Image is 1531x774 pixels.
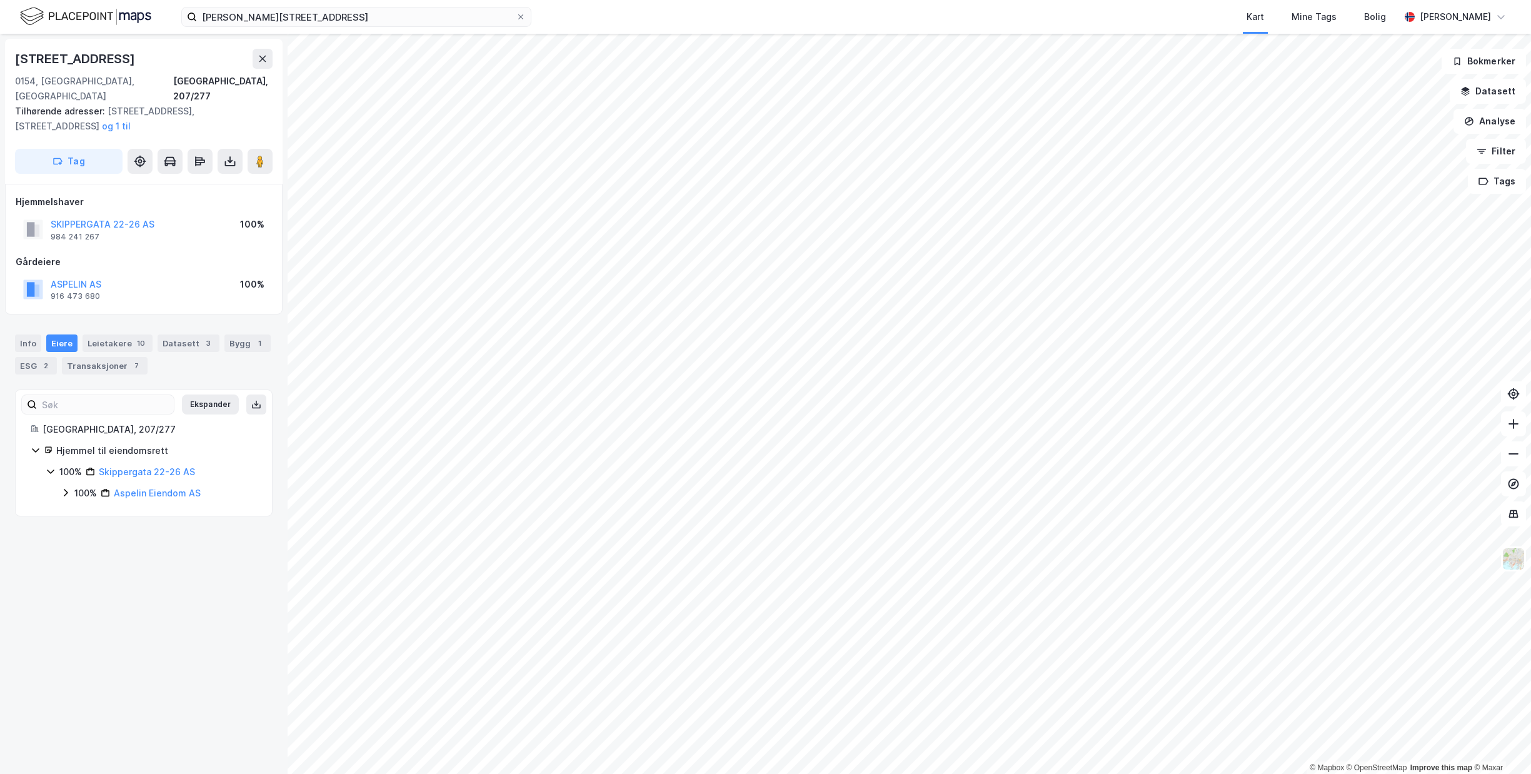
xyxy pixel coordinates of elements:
button: Filter [1466,139,1526,164]
button: Analyse [1453,109,1526,134]
div: [GEOGRAPHIC_DATA], 207/277 [43,422,257,437]
div: 3 [202,337,214,349]
div: 916 473 680 [51,291,100,301]
div: 100% [59,465,82,480]
img: Z [1502,547,1525,571]
div: Gårdeiere [16,254,272,269]
div: Mine Tags [1292,9,1337,24]
span: Tilhørende adresser: [15,106,108,116]
input: Søk på adresse, matrikkel, gårdeiere, leietakere eller personer [197,8,516,26]
div: Transaksjoner [62,357,148,374]
div: 7 [130,359,143,372]
button: Tag [15,149,123,174]
div: 10 [134,337,148,349]
div: 2 [39,359,52,372]
div: 100% [240,277,264,292]
div: Info [15,334,41,352]
div: Bygg [224,334,271,352]
div: 100% [74,486,97,501]
div: Bolig [1364,9,1386,24]
a: Improve this map [1410,763,1472,772]
div: Hjemmelshaver [16,194,272,209]
div: 100% [240,217,264,232]
div: [PERSON_NAME] [1420,9,1491,24]
div: ESG [15,357,57,374]
div: Hjemmel til eiendomsrett [56,443,257,458]
div: [STREET_ADDRESS] [15,49,138,69]
iframe: Chat Widget [1468,714,1531,774]
button: Bokmerker [1442,49,1526,74]
input: Søk [37,395,174,414]
div: [STREET_ADDRESS], [STREET_ADDRESS] [15,104,263,134]
div: 1 [253,337,266,349]
div: Leietakere [83,334,153,352]
a: Aspelin Eiendom AS [114,488,201,498]
div: Datasett [158,334,219,352]
div: Kontrollprogram for chat [1468,714,1531,774]
button: Tags [1468,169,1526,194]
img: logo.f888ab2527a4732fd821a326f86c7f29.svg [20,6,151,28]
div: 984 241 267 [51,232,99,242]
div: [GEOGRAPHIC_DATA], 207/277 [173,74,273,104]
div: Eiere [46,334,78,352]
a: Mapbox [1310,763,1344,772]
div: Kart [1247,9,1264,24]
button: Ekspander [182,395,239,415]
a: OpenStreetMap [1347,763,1407,772]
div: 0154, [GEOGRAPHIC_DATA], [GEOGRAPHIC_DATA] [15,74,173,104]
button: Datasett [1450,79,1526,104]
a: Skippergata 22-26 AS [99,466,195,477]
